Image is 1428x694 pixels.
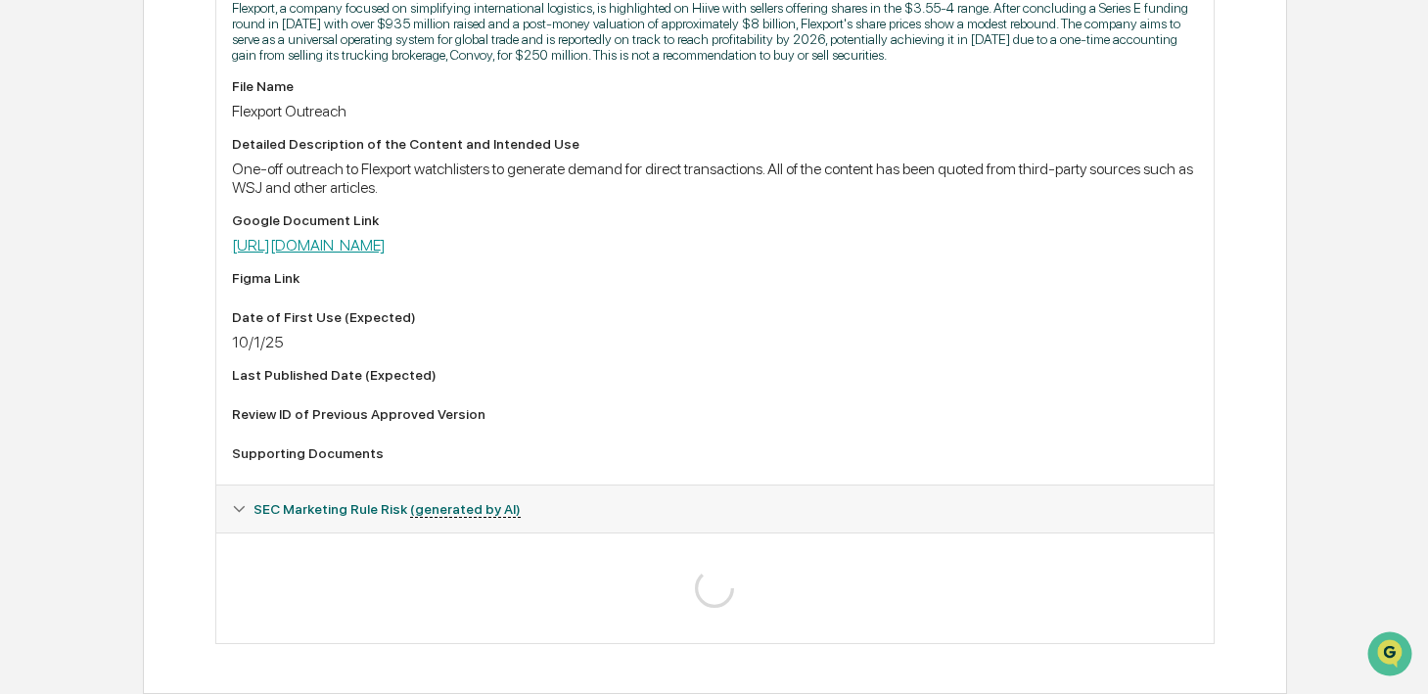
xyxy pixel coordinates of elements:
[67,169,248,185] div: We're available if you need us!
[232,78,1198,94] div: File Name
[232,136,1198,152] div: Detailed Description of the Content and Intended Use
[142,249,158,264] div: 🗄️
[12,239,134,274] a: 🖐️Preclearance
[232,367,1198,383] div: Last Published Date (Expected)
[12,276,131,311] a: 🔎Data Lookup
[232,445,1198,461] div: Supporting Documents
[1365,629,1418,682] iframe: Open customer support
[195,332,237,347] span: Pylon
[39,247,126,266] span: Preclearance
[232,309,1198,325] div: Date of First Use (Expected)
[333,156,356,179] button: Start new chat
[134,239,251,274] a: 🗄️Attestations
[138,331,237,347] a: Powered byPylon
[67,150,321,169] div: Start new chat
[39,284,123,303] span: Data Lookup
[232,236,386,254] a: [URL][DOMAIN_NAME]
[232,270,1198,286] div: Figma Link
[20,41,356,72] p: How can we help?
[253,501,521,517] span: SEC Marketing Rule Risk
[232,102,1198,120] div: Flexport Outreach
[20,150,55,185] img: 1746055101610-c473b297-6a78-478c-a979-82029cc54cd1
[20,249,35,264] div: 🖐️
[232,212,1198,228] div: Google Document Link
[232,406,1198,422] div: Review ID of Previous Approved Version
[232,333,1198,351] div: 10/1/25
[232,160,1198,197] div: One-off outreach to Flexport watchlisters to generate demand for direct transactions. All of the ...
[161,247,243,266] span: Attestations
[410,501,521,518] u: (generated by AI)
[216,486,1214,532] div: SEC Marketing Rule Risk (generated by AI)
[20,286,35,301] div: 🔎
